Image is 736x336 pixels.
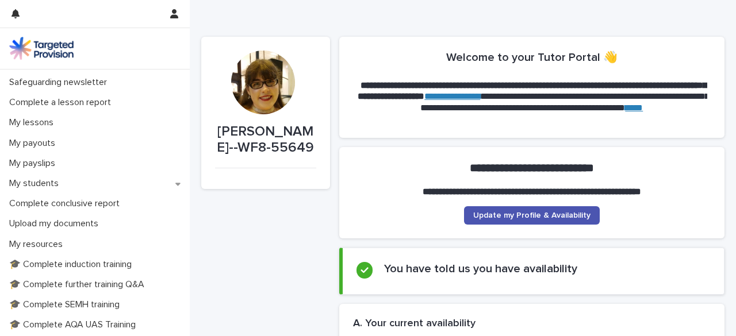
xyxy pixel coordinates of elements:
p: 🎓 Complete AQA UAS Training [5,319,145,330]
p: 🎓 Complete induction training [5,259,141,270]
h2: Welcome to your Tutor Portal 👋 [446,51,618,64]
a: Update my Profile & Availability [464,206,600,225]
p: 🎓 Complete SEMH training [5,299,129,310]
h2: You have told us you have availability [384,262,577,276]
p: My resources [5,239,72,250]
p: 🎓 Complete further training Q&A [5,279,154,290]
p: My students [5,178,68,189]
img: M5nRWzHhSzIhMunXDL62 [9,37,74,60]
p: [PERSON_NAME]--WF8-55649 [215,123,316,157]
span: Update my Profile & Availability [473,211,591,219]
h2: A. Your current availability [353,318,476,330]
p: My lessons [5,117,63,128]
p: Complete a lesson report [5,97,120,108]
p: Upload my documents [5,218,108,229]
p: My payouts [5,138,64,149]
p: My payslips [5,158,64,169]
p: Complete conclusive report [5,198,129,209]
p: Safeguarding newsletter [5,77,116,88]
